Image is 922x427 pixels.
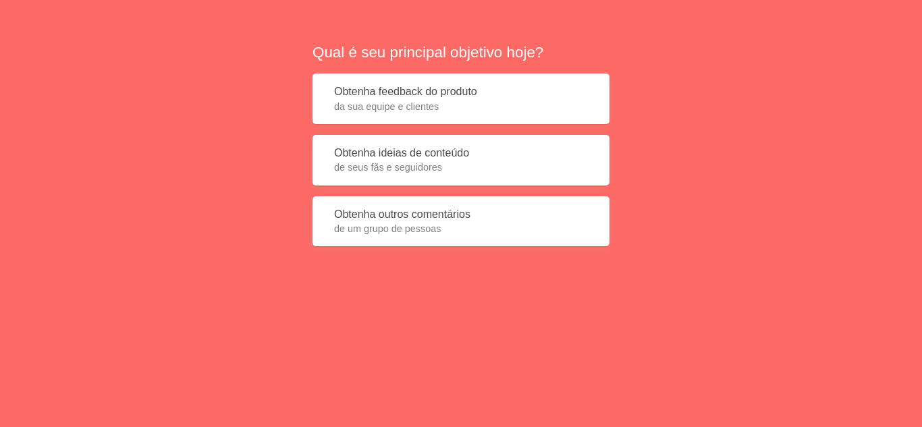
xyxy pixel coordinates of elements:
[313,44,543,61] font: Qual é seu principal objetivo hoje?
[334,101,439,112] font: da sua equipe e clientes
[334,162,442,173] font: de seus fãs e seguidores
[334,208,470,220] font: Obtenha outros comentários
[313,135,609,186] button: Obtenha ideias de conteúdode seus fãs e seguidores
[313,196,609,247] button: Obtenha outros comentáriosde um grupo de pessoas
[334,86,477,97] font: Obtenha feedback do produto
[334,223,441,234] font: de um grupo de pessoas
[313,74,609,124] button: Obtenha feedback do produtoda sua equipe e clientes
[334,147,469,159] font: Obtenha ideias de conteúdo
